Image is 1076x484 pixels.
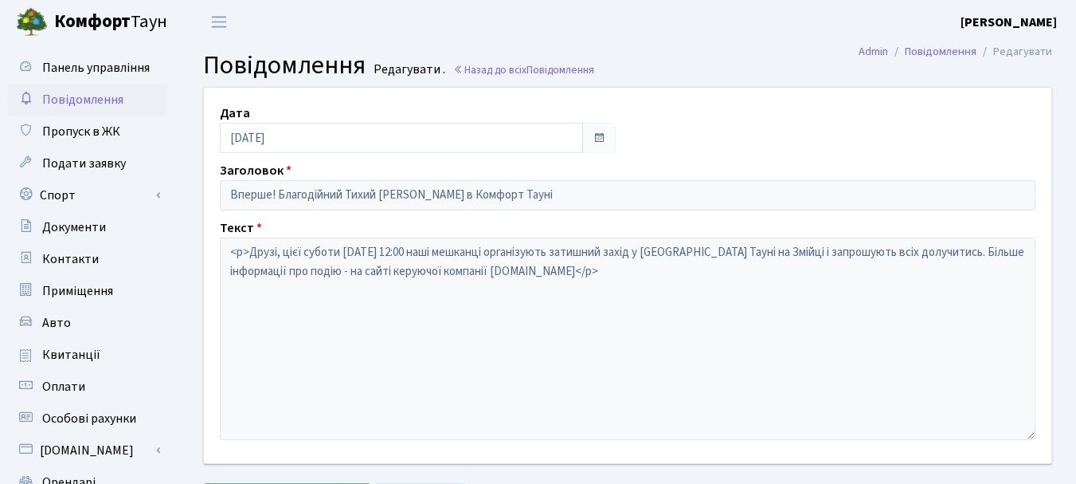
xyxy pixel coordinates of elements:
[42,91,123,108] span: Повідомлення
[8,148,167,179] a: Подати заявку
[8,52,167,84] a: Панель управління
[961,14,1057,31] b: [PERSON_NAME]
[859,43,888,60] a: Admin
[976,43,1052,61] li: Редагувати
[526,62,594,77] span: Повідомлення
[8,275,167,307] a: Приміщення
[54,9,167,36] span: Таун
[42,155,126,172] span: Подати заявку
[835,35,1076,69] nav: breadcrumb
[8,243,167,275] a: Контакти
[199,9,239,35] button: Переключити навігацію
[203,47,366,84] span: Повідомлення
[905,43,976,60] a: Повідомлення
[220,161,291,180] label: Заголовок
[961,13,1057,32] a: [PERSON_NAME]
[42,59,150,77] span: Панель управління
[453,62,594,77] a: Назад до всіхПовідомлення
[8,435,167,466] a: [DOMAIN_NAME]
[370,62,445,77] small: Редагувати .
[42,314,71,332] span: Авто
[42,123,120,140] span: Пропуск в ЖК
[8,307,167,339] a: Авто
[8,371,167,403] a: Оплати
[8,179,167,211] a: Спорт
[42,410,136,427] span: Особові рахунки
[16,6,48,38] img: logo.png
[8,211,167,243] a: Документи
[8,403,167,435] a: Особові рахунки
[220,238,1035,440] textarea: <p>Друзі, цієї суботи [DATE] 12:00 наші мешканці організують затишний захід у [GEOGRAPHIC_DATA] Т...
[54,9,131,34] b: Комфорт
[8,116,167,148] a: Пропуск в ЖК
[42,282,113,300] span: Приміщення
[220,104,250,123] label: Дата
[42,346,100,364] span: Квитанції
[42,250,99,268] span: Контакти
[8,339,167,371] a: Квитанції
[42,218,106,236] span: Документи
[42,378,85,395] span: Оплати
[220,218,262,238] label: Текст
[8,84,167,116] a: Повідомлення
